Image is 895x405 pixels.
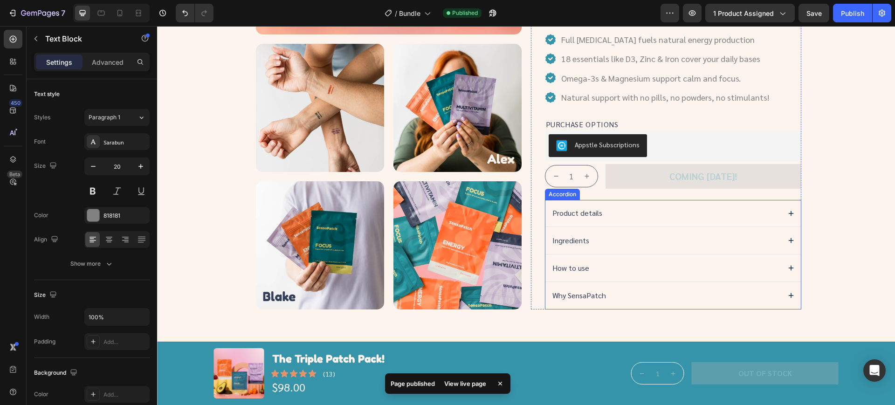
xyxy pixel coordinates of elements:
[439,377,492,390] div: View live page
[34,233,60,246] div: Align
[34,390,48,398] div: Color
[85,309,149,325] input: Auto
[806,9,822,17] span: Save
[395,265,449,275] p: Why SensaPatch
[581,343,635,352] div: Out of stock
[395,210,432,220] p: Ingredients
[404,66,621,76] p: Natural support with no pills, no powders, no stimulants!
[34,137,46,146] div: Font
[404,47,621,57] p: Omega-3s & Magnesium support calm and focus.
[103,138,147,146] div: Sarabun
[389,94,643,104] p: Purchase options
[157,26,895,405] iframe: Design area
[841,8,864,18] div: Publish
[92,57,124,67] p: Advanced
[176,4,213,22] div: Undo/Redo
[399,114,410,125] img: AppstleSubscriptions.png
[103,391,147,399] div: Add...
[46,57,72,67] p: Settings
[418,114,482,124] div: Appstle Subscriptions
[4,4,69,22] button: 7
[395,8,397,18] span: /
[391,379,435,388] p: Page published
[833,4,872,22] button: Publish
[114,325,228,341] h3: The Triple Patch Pack!
[45,33,124,44] p: Text Block
[70,259,114,268] div: Show more
[84,109,150,126] button: Paragraph 1
[482,336,489,358] button: decrement
[535,336,682,358] button: Out of stock
[103,338,147,346] div: Add...
[863,359,886,382] div: Open Intercom Messenger
[395,237,432,247] p: How to use
[114,353,228,369] div: $98.00
[452,9,478,17] span: Published
[705,4,795,22] button: 1 product assigned
[513,336,520,358] button: increment
[489,336,513,358] input: quantity
[399,8,420,18] span: Bundle
[404,27,621,38] p: 18 essentials like D3, Zinc & Iron cover your daily bases
[426,139,434,161] button: increment
[34,367,79,379] div: Background
[395,182,445,192] p: Product details
[166,343,178,352] p: (13)
[34,211,48,220] div: Color
[9,99,22,107] div: 450
[34,255,150,272] button: Show more
[34,113,50,122] div: Styles
[799,4,829,22] button: Save
[512,144,580,156] div: Coming [DATE]!
[34,313,49,321] div: Width
[34,289,59,302] div: Size
[448,138,644,163] button: Coming October 2025!
[395,139,403,161] button: decrement
[392,108,490,130] button: Appstle Subscriptions
[103,212,147,220] div: 818181
[34,160,59,172] div: Size
[34,90,60,98] div: Text style
[89,113,120,122] span: Paragraph 1
[7,171,22,178] div: Beta
[403,139,426,161] input: quantity
[713,8,774,18] span: 1 product assigned
[34,337,55,346] div: Padding
[390,164,421,172] div: Accordion
[61,7,65,19] p: 7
